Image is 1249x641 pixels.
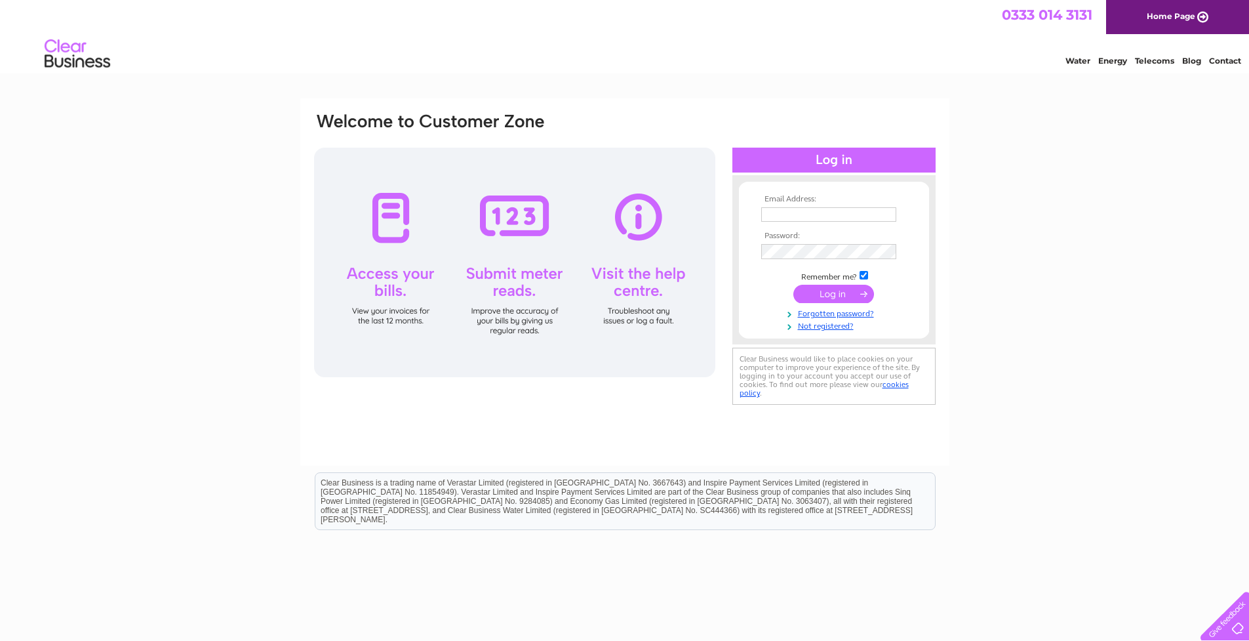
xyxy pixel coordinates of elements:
[761,319,910,331] a: Not registered?
[740,380,909,398] a: cookies policy
[44,34,111,74] img: logo.png
[732,348,936,405] div: Clear Business would like to place cookies on your computer to improve your experience of the sit...
[315,7,935,64] div: Clear Business is a trading name of Verastar Limited (registered in [GEOGRAPHIC_DATA] No. 3667643...
[1209,56,1241,66] a: Contact
[1182,56,1201,66] a: Blog
[1065,56,1090,66] a: Water
[1098,56,1127,66] a: Energy
[761,306,910,319] a: Forgotten password?
[793,285,874,303] input: Submit
[1002,7,1092,23] a: 0333 014 3131
[758,232,910,241] th: Password:
[1135,56,1174,66] a: Telecoms
[758,195,910,204] th: Email Address:
[758,269,910,282] td: Remember me?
